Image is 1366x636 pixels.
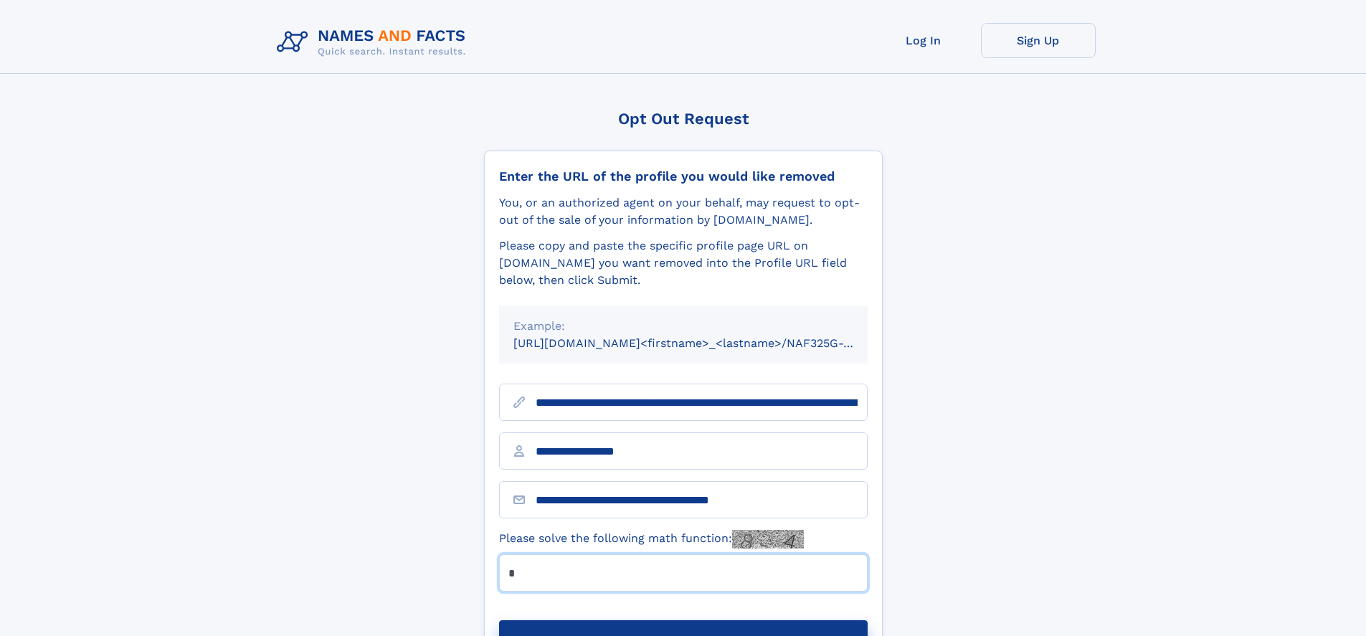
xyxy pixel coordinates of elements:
[499,530,804,549] label: Please solve the following math function:
[499,169,868,184] div: Enter the URL of the profile you would like removed
[484,110,883,128] div: Opt Out Request
[499,194,868,229] div: You, or an authorized agent on your behalf, may request to opt-out of the sale of your informatio...
[271,23,478,62] img: Logo Names and Facts
[499,237,868,289] div: Please copy and paste the specific profile page URL on [DOMAIN_NAME] you want removed into the Pr...
[513,336,895,350] small: [URL][DOMAIN_NAME]<firstname>_<lastname>/NAF325G-xxxxxxxx
[866,23,981,58] a: Log In
[981,23,1096,58] a: Sign Up
[513,318,853,335] div: Example:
